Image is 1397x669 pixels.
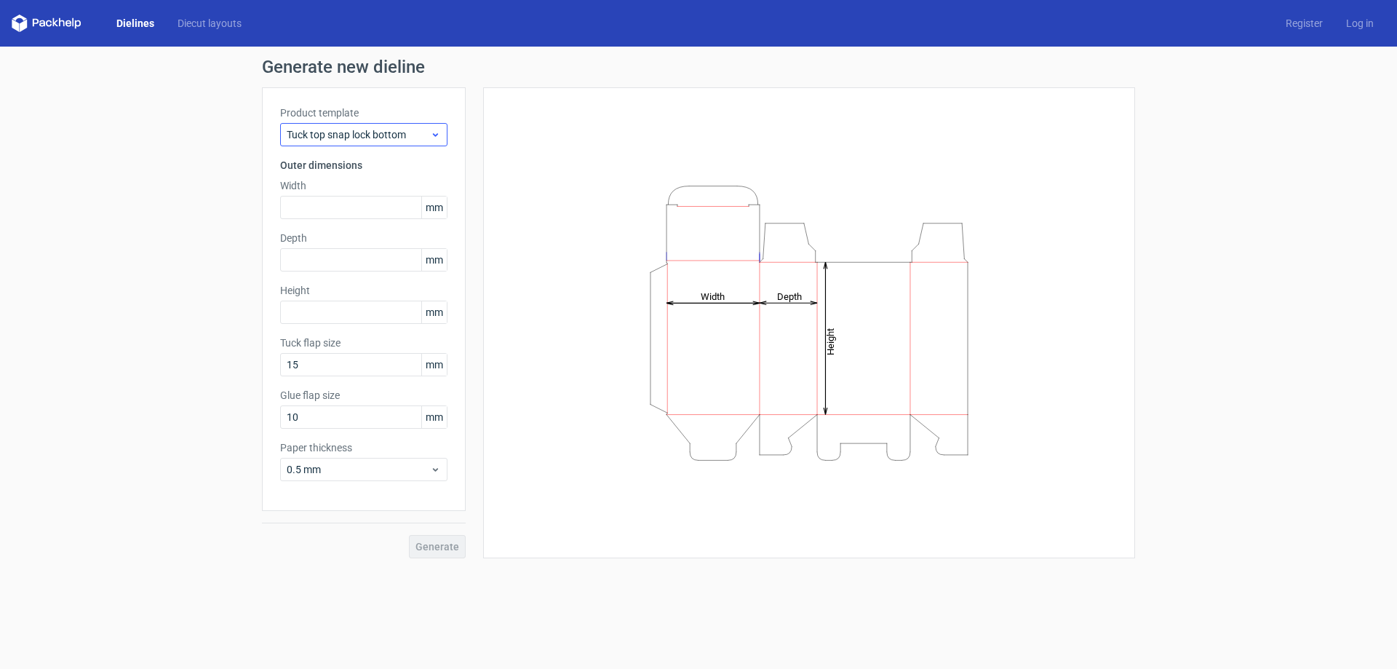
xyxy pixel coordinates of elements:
label: Depth [280,231,447,245]
label: Tuck flap size [280,336,447,350]
span: mm [421,354,447,376]
label: Glue flap size [280,388,447,403]
h1: Generate new dieline [262,58,1135,76]
a: Dielines [105,16,166,31]
span: 0.5 mm [287,462,430,477]
a: Diecut layouts [166,16,253,31]
h3: Outer dimensions [280,158,447,173]
span: mm [421,301,447,323]
label: Product template [280,106,447,120]
span: Tuck top snap lock bottom [287,127,430,142]
label: Paper thickness [280,440,447,455]
span: mm [421,406,447,428]
span: mm [421,197,447,218]
label: Height [280,283,447,298]
label: Width [280,178,447,193]
tspan: Depth [777,290,802,301]
tspan: Height [825,328,836,355]
a: Log in [1334,16,1385,31]
a: Register [1274,16,1334,31]
tspan: Width [701,290,725,301]
span: mm [421,249,447,271]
